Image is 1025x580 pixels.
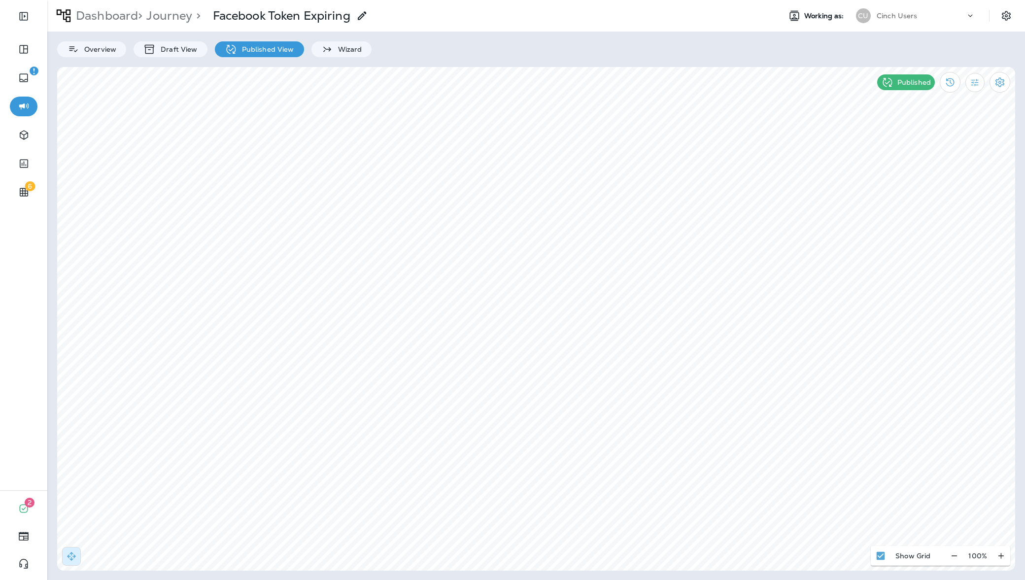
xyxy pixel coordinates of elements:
button: 6 [10,182,37,202]
p: 100 % [968,552,987,560]
span: 2 [25,498,34,508]
p: Dashboard > [72,8,142,23]
p: Show Grid [895,552,930,560]
button: View Changelog [940,72,960,93]
p: Published View [237,45,294,53]
button: Settings [990,72,1010,93]
div: CU [856,8,871,23]
button: 2 [10,499,37,518]
button: Settings [997,7,1015,25]
p: Published [897,78,931,86]
p: Overview [79,45,116,53]
span: 6 [25,181,35,191]
p: > [192,8,201,23]
button: Expand Sidebar [10,6,37,26]
p: Facebook Token Expiring [213,8,350,23]
p: Wizard [333,45,362,53]
p: Cinch Users [877,12,918,20]
span: Working as: [804,12,846,20]
p: Draft View [156,45,197,53]
p: Journey [142,8,192,23]
button: Filter Statistics [965,73,985,92]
